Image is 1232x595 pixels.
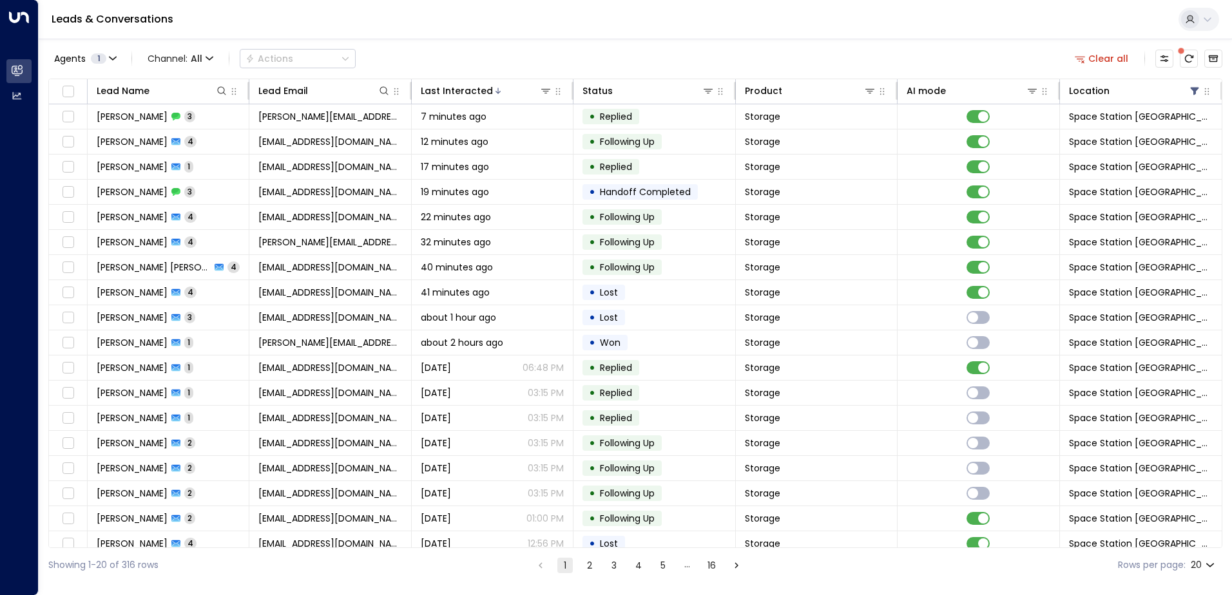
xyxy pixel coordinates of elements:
[97,462,168,475] span: Sarah Mccall
[589,407,595,429] div: •
[729,558,744,573] button: Go to next page
[97,386,168,399] span: Beryllena Burton-Mano
[600,512,655,525] span: Following Up
[589,507,595,529] div: •
[60,209,76,225] span: Toggle select row
[600,160,632,173] span: Replied
[258,83,308,99] div: Lead Email
[184,161,193,172] span: 1
[532,557,745,573] nav: pagination navigation
[60,310,76,326] span: Toggle select row
[421,83,493,99] div: Last Interacted
[1069,286,1213,299] span: Space Station Doncaster
[557,558,573,573] button: page 1
[54,54,86,63] span: Agents
[184,362,193,373] span: 1
[526,512,564,525] p: 01:00 PM
[745,512,780,525] span: Storage
[142,50,218,68] button: Channel:All
[60,335,76,351] span: Toggle select row
[600,135,655,148] span: Following Up
[258,462,401,475] span: sarahmccall10@yahoo.co.uk
[600,537,618,550] span: Lost
[1118,558,1186,572] label: Rows per page:
[528,537,564,550] p: 12:56 PM
[907,83,1038,99] div: AI mode
[600,411,632,424] span: Replied
[421,437,451,449] span: Yesterday
[1069,462,1213,475] span: Space Station Doncaster
[48,558,159,572] div: Showing 1-20 of 316 rows
[1069,236,1213,249] span: Space Station Doncaster
[97,537,168,550] span: David Parsons
[1191,556,1217,574] div: 20
[258,286,401,299] span: robinson9143@gmail.com
[258,487,401,500] span: sammy4acres@hotmail.co.uk
[97,261,211,274] span: Nedelcu Ramon Madalin
[258,361,401,374] span: claudiu_cth97@yahoo.com
[97,487,168,500] span: Sam Little
[184,513,195,524] span: 2
[60,486,76,502] span: Toggle select row
[589,231,595,253] div: •
[258,512,401,525] span: j.bagnall90@gmail.com
[60,134,76,150] span: Toggle select row
[60,184,76,200] span: Toggle select row
[582,558,597,573] button: Go to page 2
[240,49,356,68] button: Actions
[745,83,876,99] div: Product
[184,136,197,147] span: 4
[745,211,780,223] span: Storage
[421,286,490,299] span: 41 minutes ago
[258,261,401,274] span: nmadalin991@gmail.com
[1069,336,1213,349] span: Space Station Doncaster
[142,50,218,68] span: Channel:
[421,236,491,249] span: 32 minutes ago
[52,12,173,26] a: Leads & Conversations
[745,311,780,324] span: Storage
[97,135,168,148] span: Jack Nohilly
[1069,361,1213,374] span: Space Station Doncaster
[421,185,489,198] span: 19 minutes ago
[600,487,655,500] span: Following Up
[421,83,552,99] div: Last Interacted
[528,487,564,500] p: 03:15 PM
[655,558,671,573] button: Go to page 5
[184,462,195,473] span: 2
[97,236,168,249] span: Nadine Wagstaff
[421,211,491,223] span: 22 minutes ago
[421,336,503,349] span: about 2 hours ago
[631,558,646,573] button: Go to page 4
[184,312,195,323] span: 3
[60,511,76,527] span: Toggle select row
[184,337,193,348] span: 1
[421,261,493,274] span: 40 minutes ago
[745,261,780,274] span: Storage
[1204,50,1222,68] button: Archived Leads
[528,462,564,475] p: 03:15 PM
[589,332,595,354] div: •
[745,236,780,249] span: Storage
[184,437,195,448] span: 2
[1069,386,1213,399] span: Space Station Doncaster
[589,106,595,127] div: •
[589,457,595,479] div: •
[589,533,595,554] div: •
[745,462,780,475] span: Storage
[704,558,720,573] button: Go to page 16
[97,411,168,424] span: Naomi Kerr
[745,185,780,198] span: Storage
[97,286,168,299] span: Jack Robinson
[184,236,197,247] span: 4
[421,110,486,123] span: 7 minutes ago
[745,83,782,99] div: Product
[1070,50,1134,68] button: Clear all
[745,437,780,449] span: Storage
[600,336,621,349] span: Won
[184,412,193,423] span: 1
[1069,185,1213,198] span: Space Station Doncaster
[1069,211,1213,223] span: Space Station Doncaster
[1069,135,1213,148] span: Space Station Doncaster
[600,185,691,198] span: Handoff Completed
[589,156,595,178] div: •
